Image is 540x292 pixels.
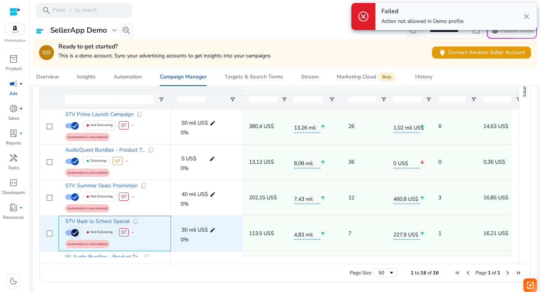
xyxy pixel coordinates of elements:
span: content_copy [136,111,142,117]
div: - [132,189,134,204]
span: 0% [181,237,189,242]
p: Sales [8,115,19,122]
p: 16,85 US$ [483,190,508,205]
mat-icon: arrow_downward [420,155,425,170]
p: 6 [438,119,441,134]
div: First Page [454,270,460,276]
span: search [42,6,51,15]
span: link [42,48,51,57]
p: Reports [6,140,21,146]
span: campaign [9,79,18,88]
p: 380,4 US$ [249,119,274,134]
mat-icon: edit [208,224,217,236]
span: ST [119,193,129,201]
p: 202,15 US$ [249,190,277,205]
mat-icon: arrow_upward [420,190,425,206]
div: - [132,117,134,133]
span: 7,43 mil [294,191,320,204]
span: 16 [433,269,439,276]
p: Not Delivering [90,189,112,204]
div: Last Page [515,270,521,276]
div: Campaign Manager [160,74,207,80]
button: Open Filter Menu [516,96,522,102]
div: - [126,153,128,169]
span: cancel [357,11,369,23]
button: Open Filter Menu [426,96,432,102]
span: / [67,6,74,15]
span: 8,08 mil [294,156,320,169]
h4: Ready to get started? [58,43,271,50]
div: Automation [114,74,142,80]
span: 1 [411,269,414,276]
span: of [427,269,432,276]
span: STV Back to School Special [65,219,130,224]
span: 30 mil US$ [181,226,208,233]
p: Developers [2,189,25,196]
span: IFI Audio Bundles - Product Ta... [65,254,141,260]
div: History [415,74,432,80]
mat-icon: edit [208,117,217,129]
span: search_insights [122,26,131,35]
span: ST [119,228,129,236]
input: Campaigns Filter Input [65,95,154,104]
span: content_copy [148,147,154,153]
div: Page Size [375,268,397,277]
div: Next Page [505,270,511,276]
p: 3 [438,190,441,205]
span: content_copy [141,183,147,189]
mat-icon: edit [207,153,217,164]
h3: SellerApp Demo [50,26,107,35]
span: Automation is not enabled [67,241,107,247]
p: 1 [438,226,441,241]
p: 14,63 US$ [483,119,508,134]
span: 1 [497,269,500,276]
p: This is a demo account. Sync your advertising accounts to get insights into your campaigns [58,52,271,60]
p: Press to search [52,6,97,15]
p: 0,36 US$ [483,154,505,170]
span: of [492,269,496,276]
span: STV Summer Deals Promotion [65,183,138,188]
span: 4,83 mil [294,227,320,240]
span: Automation is not enabled [67,169,107,176]
span: STV Prime Launch Campaign [65,112,133,117]
span: fiber_manual_record [19,132,22,135]
p: 12 [348,190,354,205]
button: Open Filter Menu [229,96,235,102]
span: to [415,269,419,276]
span: 460,8 US$ [393,191,420,204]
div: Insights [77,74,96,80]
button: Open Filter Menu [329,96,335,102]
span: content_copy [144,254,150,260]
span: inventory_2 [9,54,18,63]
div: Targets & Search Terms [225,74,283,80]
span: lab_profile [9,129,18,138]
span: power [438,48,447,57]
span: Columns [522,78,528,97]
mat-icon: arrow_upward [320,226,325,241]
div: Stream [301,74,319,80]
span: 50 mil US$ [181,119,208,126]
span: 0% [181,166,189,171]
span: 1,02 mil US$ [393,120,420,133]
span: handyman [9,154,18,163]
p: 26 [348,119,354,134]
mat-icon: arrow_upward [420,119,425,134]
p: Not Delivering [90,117,112,133]
span: Automation is not enabled [67,134,107,140]
button: Open Filter Menu [281,96,287,102]
p: 16,21 US$ [483,226,508,241]
span: 0% [181,130,189,135]
button: Open Filter Menu [381,96,387,102]
p: Action not allowed in Demo profile [381,18,463,25]
p: Not Delivering [90,224,112,240]
div: - [132,224,134,240]
button: search_insights [119,23,134,38]
span: code_blocks [9,178,18,187]
span: fiber_manual_record [19,107,22,110]
div: Page Size: [350,269,372,276]
div: Overview [36,74,59,80]
span: close [522,12,531,21]
p: Delivering [90,153,106,169]
mat-icon: arrow_upward [420,226,425,241]
span: 1 [488,269,491,276]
